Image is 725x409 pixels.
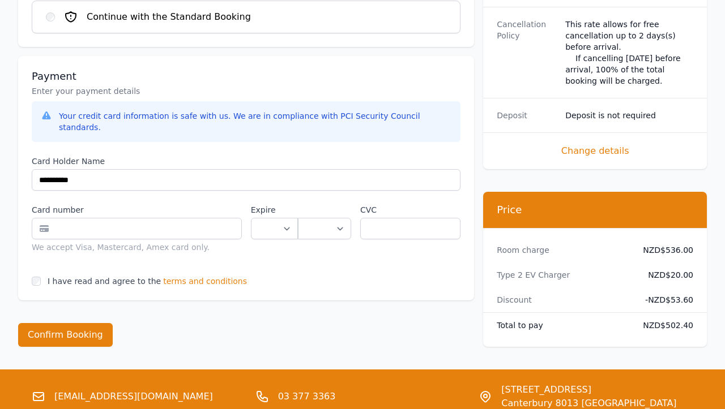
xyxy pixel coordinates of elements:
[634,244,693,256] dd: NZD$536.00
[32,70,460,83] h3: Payment
[565,110,693,121] dd: Deposit is not required
[497,203,693,217] h3: Price
[18,323,113,347] button: Confirm Booking
[634,294,693,305] dd: - NZD$53.60
[497,320,625,331] dt: Total to pay
[87,10,251,24] span: Continue with the Standard Booking
[497,144,693,158] span: Change details
[298,204,351,216] label: .
[497,110,556,121] dt: Deposit
[251,204,298,216] label: Expire
[32,156,460,167] label: Card Holder Name
[497,19,556,87] dt: Cancellation Policy
[32,204,242,216] label: Card number
[32,242,242,253] div: We accept Visa, Mastercard, Amex card only.
[634,320,693,331] dd: NZD$502.40
[497,244,625,256] dt: Room charge
[501,383,676,397] span: [STREET_ADDRESS]
[54,390,213,403] a: [EMAIL_ADDRESS][DOMAIN_NAME]
[360,204,460,216] label: CVC
[497,269,625,281] dt: Type 2 EV Charger
[634,269,693,281] dd: NZD$20.00
[278,390,336,403] a: 03 377 3363
[59,110,451,133] div: Your credit card information is safe with us. We are in compliance with PCI Security Council stan...
[163,275,247,287] span: terms and conditions
[48,277,161,286] label: I have read and agree to the
[32,85,460,97] p: Enter your payment details
[497,294,625,305] dt: Discount
[565,19,693,87] div: This rate allows for free cancellation up to 2 days(s) before arrival. If cancelling [DATE] befor...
